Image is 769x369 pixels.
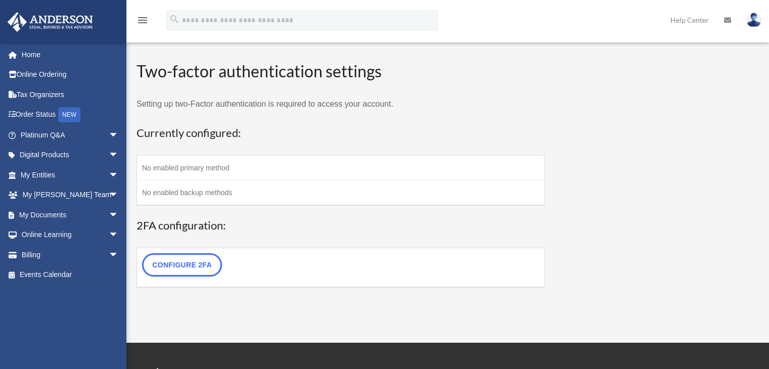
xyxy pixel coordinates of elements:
a: Home [7,44,134,65]
a: Platinum Q&Aarrow_drop_down [7,125,134,145]
span: arrow_drop_down [109,185,129,206]
span: arrow_drop_down [109,145,129,166]
span: arrow_drop_down [109,165,129,186]
h3: 2FA configuration: [137,218,545,234]
a: menu [137,18,149,26]
a: Online Learningarrow_drop_down [7,225,134,245]
a: Digital Productsarrow_drop_down [7,145,134,165]
h3: Currently configured: [137,125,545,141]
a: Online Ordering [7,65,134,85]
p: Setting up two-Factor authentication is required to access your account. [137,97,545,111]
img: Anderson Advisors Platinum Portal [5,12,96,32]
a: Tax Organizers [7,84,134,105]
a: My Entitiesarrow_drop_down [7,165,134,185]
a: My [PERSON_NAME] Teamarrow_drop_down [7,185,134,205]
img: User Pic [746,13,761,27]
a: Events Calendar [7,265,134,285]
i: menu [137,14,149,26]
td: No enabled backup methods [137,180,545,205]
div: NEW [58,107,80,122]
span: arrow_drop_down [109,245,129,265]
a: Order StatusNEW [7,105,134,125]
a: Billingarrow_drop_down [7,245,134,265]
span: arrow_drop_down [109,225,129,246]
span: arrow_drop_down [109,205,129,225]
i: search [169,14,180,25]
span: arrow_drop_down [109,125,129,146]
a: Configure 2FA [142,253,222,276]
td: No enabled primary method [137,155,545,180]
h2: Two-factor authentication settings [137,60,545,83]
a: My Documentsarrow_drop_down [7,205,134,225]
